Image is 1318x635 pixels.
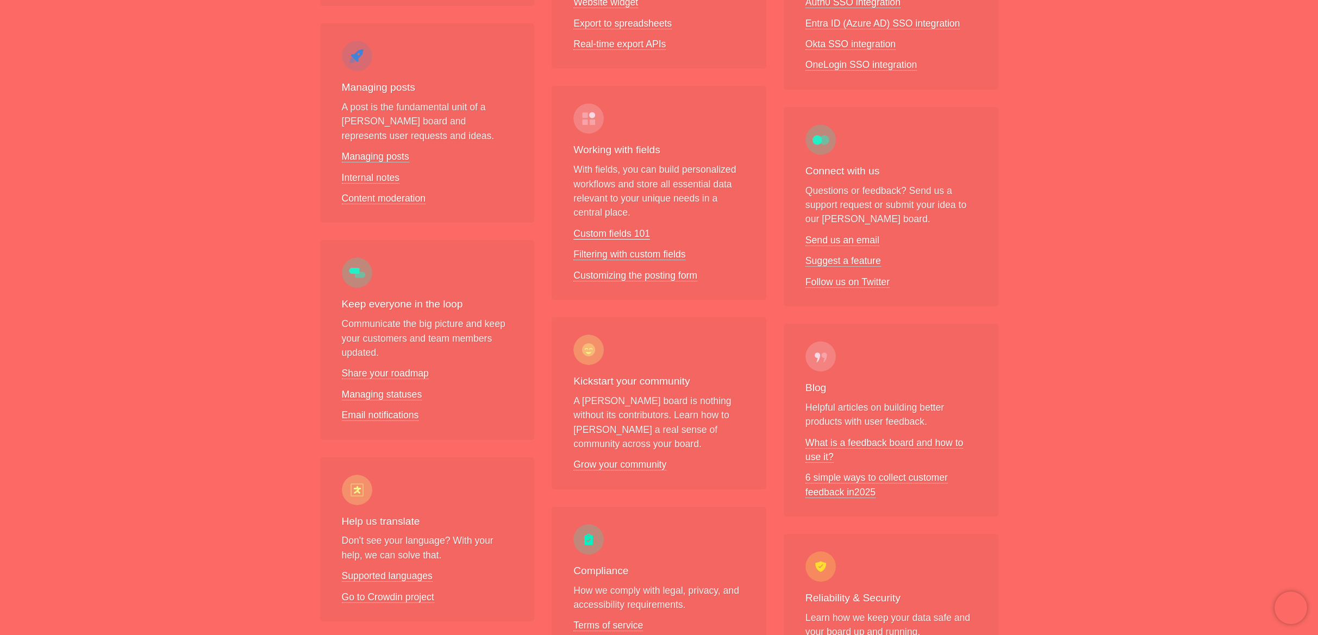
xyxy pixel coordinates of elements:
[342,317,513,360] p: Communicate the big picture and keep your customers and team members updated.
[342,514,513,530] h3: Help us translate
[342,297,513,312] h3: Keep everyone in the loop
[805,164,977,179] h3: Connect with us
[573,583,745,612] p: How we comply with legal, privacy, and accessibility requirements.
[342,368,429,379] a: Share your roadmap
[573,142,745,158] h3: Working with fields
[342,193,426,204] a: Content moderation
[805,380,977,396] h3: Blog
[805,235,879,246] a: Send us an email
[573,249,685,260] a: Filtering with custom fields
[573,620,643,631] a: Terms of service
[573,18,672,29] a: Export to spreadsheets
[573,39,666,50] a: Real-time export APIs
[805,472,948,498] a: 6 simple ways to collect customer feedback in2025
[342,80,513,96] h3: Managing posts
[805,59,917,71] a: OneLogin SSO integration
[805,184,977,227] p: Questions or feedback? Send us a support request or submit your idea to our [PERSON_NAME] board.
[805,255,881,267] a: Suggest a feature
[573,459,666,470] a: Grow your community
[342,592,434,603] a: Go to Crowdin project
[342,389,422,400] a: Managing statuses
[342,410,419,421] a: Email notifications
[805,400,977,429] p: Helpful articles on building better products with user feedback.
[1275,592,1307,624] iframe: Chatra live chat
[573,162,745,220] p: With fields, you can build personalized workflows and store all essential data relevant to your u...
[805,437,963,463] a: What is a feedback board and how to use it?
[573,394,745,451] p: A [PERSON_NAME] board is nothing without its contributors. Learn how to [PERSON_NAME] a real sens...
[342,533,513,562] p: Don't see your language? With your help, we can solve that.
[805,276,890,288] a: Follow us on Twitter
[805,39,896,50] a: Okta SSO integration
[805,590,977,606] h3: Reliability & Security
[342,570,433,582] a: Supported languages
[573,563,745,579] h3: Compliance
[573,374,745,389] h3: Kickstart your community
[342,172,400,184] a: Internal notes
[805,18,960,29] a: Entra ID (Azure AD) SSO integration
[342,100,513,143] p: A post is the fundamental unit of a [PERSON_NAME] board and represents user requests and ideas.
[573,270,697,281] a: Customizing the posting form
[342,151,409,162] a: Managing posts
[573,228,650,240] a: Custom fields 101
